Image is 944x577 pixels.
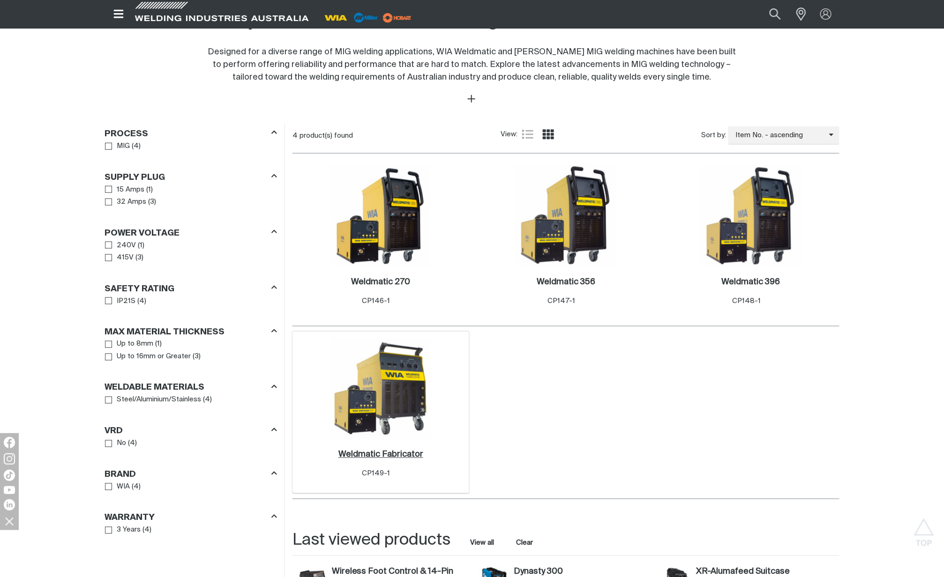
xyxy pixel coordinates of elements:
[117,296,135,307] span: IP21S
[300,132,353,139] span: product(s) found
[105,468,277,481] div: Brand
[362,470,390,477] span: CP149-1
[105,381,277,394] div: Weldable Materials
[4,437,15,448] img: Facebook
[914,518,935,540] button: Scroll to top
[105,338,277,363] ul: Max Material Thickness
[351,278,410,286] h2: Weldmatic 270
[4,453,15,465] img: Instagram
[105,351,191,363] a: Up to 16mm or Greater
[203,395,212,406] span: ( 4 )
[292,131,501,141] div: 4
[105,470,136,481] h3: Brand
[105,239,136,252] a: 240V
[759,4,791,25] button: Search products
[105,124,277,537] aside: Filters
[722,277,780,288] a: Weldmatic 396
[135,252,143,263] span: ( 3 )
[470,539,494,548] a: View all last viewed products
[128,438,137,449] span: ( 4 )
[728,130,829,141] span: Item No. - ascending
[501,129,517,140] span: View:
[105,140,130,153] a: MIG
[330,166,431,266] img: Weldmatic 270
[137,296,146,307] span: ( 4 )
[148,197,156,207] span: ( 3 )
[117,525,141,536] span: 3 Years
[208,48,736,81] span: Designed for a diverse range of MIG welding applications, WIA Weldmatic and [PERSON_NAME] MIG wel...
[105,481,130,494] a: WIA
[105,325,277,338] div: Max Material Thickness
[117,240,136,251] span: 240V
[117,438,126,449] span: No
[701,130,726,141] span: Sort by:
[105,437,126,450] a: No
[105,511,277,524] div: Warranty
[138,240,144,251] span: ( 1 )
[117,352,191,362] span: Up to 16mm or Greater
[105,338,153,351] a: Up to 8mm
[105,226,277,239] div: Power Voltage
[105,424,277,437] div: VRD
[722,278,780,286] h2: Weldmatic 396
[547,297,575,304] span: CP147-1
[516,166,616,266] img: Weldmatic 356
[351,277,410,288] a: Weldmatic 270
[105,295,135,308] a: IP21S
[1,513,17,529] img: hide socials
[105,239,277,264] ul: Power Voltage
[105,513,155,524] h3: Warranty
[117,185,144,195] span: 15 Amps
[362,297,390,304] span: CP146-1
[105,394,277,407] ul: Weldable Materials
[514,537,535,549] button: Clear all last viewed products
[142,525,151,536] span: ( 4 )
[105,172,165,183] h3: Supply Plug
[105,252,134,264] a: 415V
[117,197,146,207] span: 32 Amps
[105,437,277,450] ul: VRD
[132,482,141,493] span: ( 4 )
[105,184,144,196] a: 15 Amps
[105,383,204,393] h3: Weldable Materials
[292,124,839,148] section: Product list controls
[117,482,130,493] span: WIA
[155,339,162,350] span: ( 1 )
[105,129,148,140] h3: Process
[105,140,277,153] ul: Process
[105,228,180,239] h3: Power Voltage
[105,127,277,140] div: Process
[4,486,15,494] img: YouTube
[117,395,201,406] span: Steel/Aluminium/Stainless
[117,252,134,263] span: 415V
[380,14,414,21] a: miller
[522,129,533,140] a: List view
[4,470,15,481] img: TikTok
[105,524,277,537] ul: Warranty
[105,327,225,338] h3: Max Material Thickness
[537,278,595,286] h2: Weldmatic 356
[105,524,141,537] a: 3 Years
[105,196,146,208] a: 32 Amps
[146,185,153,195] span: ( 1 )
[338,450,423,460] a: Weldmatic Fabricator
[380,11,414,25] img: miller
[537,277,595,288] a: Weldmatic 356
[105,394,201,407] a: Steel/Aluminium/Stainless
[117,141,130,152] span: MIG
[193,352,201,362] span: ( 3 )
[105,170,277,183] div: Supply Plug
[132,141,141,152] span: ( 4 )
[105,295,277,308] ul: Safety Rating
[732,297,761,304] span: CP148-1
[701,166,801,266] img: Weldmatic 396
[105,426,123,437] h3: VRD
[338,451,423,459] h2: Weldmatic Fabricator
[117,339,153,350] span: Up to 8mm
[105,282,277,295] div: Safety Rating
[105,184,277,208] ul: Supply Plug
[105,481,277,494] ul: Brand
[105,284,174,295] h3: Safety Rating
[4,499,15,510] img: LinkedIn
[292,530,450,551] h2: Last viewed products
